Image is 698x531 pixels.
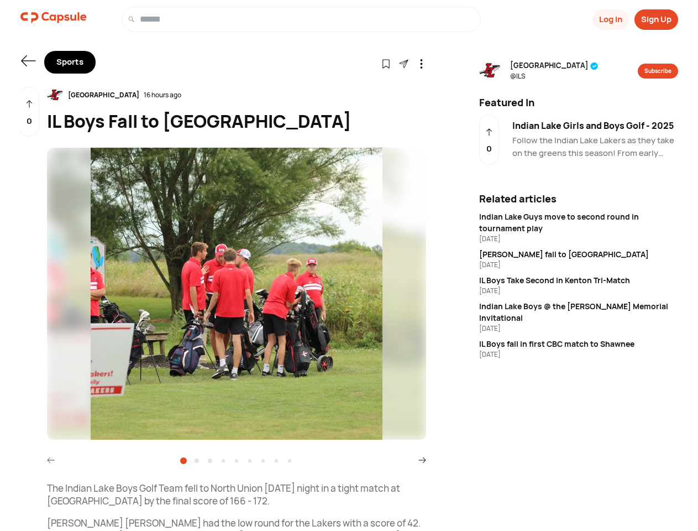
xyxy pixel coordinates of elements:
img: resizeImage [479,60,501,82]
img: logo [20,7,87,29]
div: IL Boys fall in first CBC match to Shawnee [479,338,678,350]
a: logo [20,7,87,32]
button: Log In [592,9,629,30]
div: [DATE] [479,324,678,334]
img: resizeImage [47,148,426,440]
span: @ ILS [510,71,599,81]
button: Sign Up [634,9,678,30]
div: Indian Lake Boys @ the [PERSON_NAME] Memorial Invitational [479,300,678,324]
div: Featured In [473,95,685,110]
div: Related articles [479,191,678,206]
div: IL Boys Fall to [GEOGRAPHIC_DATA] [47,108,426,134]
div: [DATE] [479,234,678,244]
p: 0 [27,115,32,128]
div: IL Boys Take Second in Kenton Tri-Match [479,274,678,286]
p: The Indian Lake Boys Golf Team fell to North Union [DATE] night in a tight match at [GEOGRAPHIC_D... [47,482,426,508]
button: Subscribe [638,64,678,79]
span: [GEOGRAPHIC_DATA] [510,60,599,71]
div: [DATE] [479,350,678,360]
div: Follow the Indian Lake Lakers as they take on the greens this season! From early practices to tou... [512,134,678,159]
div: [GEOGRAPHIC_DATA] [64,90,144,100]
img: tick [590,62,599,70]
div: Indian Lake Guys move to second round in tournament play [479,211,678,234]
div: [DATE] [479,260,678,270]
div: [PERSON_NAME] fall to [GEOGRAPHIC_DATA] [479,248,678,260]
div: Indian Lake Girls and Boys Golf - 2025 [512,119,678,132]
p: 0 [486,143,492,155]
div: Sports [44,51,96,74]
div: [DATE] [479,286,678,296]
img: resizeImage [47,87,64,103]
div: 16 hours ago [144,90,181,100]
